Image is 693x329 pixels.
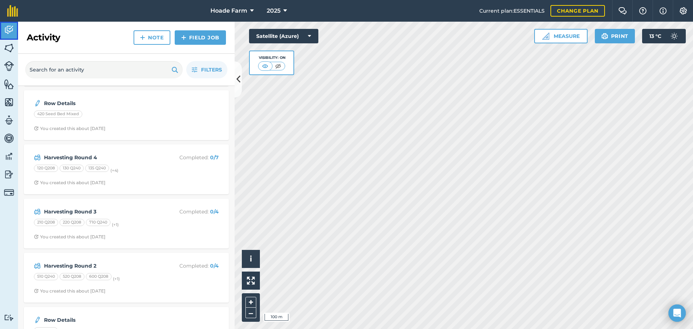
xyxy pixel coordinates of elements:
[110,168,118,173] small: (+ 4 )
[7,5,18,17] img: fieldmargin Logo
[161,153,219,161] p: Completed :
[267,7,280,15] span: 2025
[34,180,39,185] img: Clock with arrow pointing clockwise
[27,32,60,43] h2: Activity
[113,276,120,281] small: (+ 1 )
[86,219,110,226] div: 710 Q240
[210,154,219,161] strong: 0 / 7
[4,314,14,321] img: svg+xml;base64,PD94bWwgdmVyc2lvbj0iMS4wIiBlbmNvZGluZz0idXRmLTgiPz4KPCEtLSBHZW5lcmF0b3I6IEFkb2JlIE...
[34,273,58,280] div: 510 Q240
[4,115,14,126] img: svg+xml;base64,PD94bWwgdmVyc2lvbj0iMS4wIiBlbmNvZGluZz0idXRmLTgiPz4KPCEtLSBHZW5lcmF0b3I6IEFkb2JlIE...
[44,99,158,107] strong: Row Details
[534,29,588,43] button: Measure
[85,165,109,172] div: 135 Q240
[60,219,84,226] div: 220 Q208
[245,297,256,308] button: +
[28,203,225,244] a: Harvesting Round 3Completed: 0/4210 Q208220 Q208710 Q240(+1)Clock with arrow pointing clockwiseYo...
[667,29,681,43] img: svg+xml;base64,PD94bWwgdmVyc2lvbj0iMS4wIiBlbmNvZGluZz0idXRmLTgiPz4KPCEtLSBHZW5lcmF0b3I6IEFkb2JlIE...
[4,61,14,71] img: svg+xml;base64,PD94bWwgdmVyc2lvbj0iMS4wIiBlbmNvZGluZz0idXRmLTgiPz4KPCEtLSBHZW5lcmF0b3I6IEFkb2JlIE...
[249,29,318,43] button: Satellite (Azure)
[210,208,219,215] strong: 0 / 4
[34,126,105,131] div: You created this about [DATE]
[659,7,667,15] img: svg+xml;base64,PHN2ZyB4bWxucz0iaHR0cDovL3d3dy53My5vcmcvMjAwMC9zdmciIHdpZHRoPSIxNyIgaGVpZ2h0PSIxNy...
[34,219,58,226] div: 210 Q208
[4,79,14,90] img: svg+xml;base64,PHN2ZyB4bWxucz0iaHR0cDovL3d3dy53My5vcmcvMjAwMC9zdmciIHdpZHRoPSI1NiIgaGVpZ2h0PSI2MC...
[34,234,105,240] div: You created this about [DATE]
[134,30,170,45] a: Note
[34,165,58,172] div: 120 Q208
[34,288,105,294] div: You created this about [DATE]
[649,29,661,43] span: 13 ° C
[250,254,252,263] span: i
[34,180,105,186] div: You created this about [DATE]
[34,99,41,108] img: svg+xml;base64,PD94bWwgdmVyc2lvbj0iMS4wIiBlbmNvZGluZz0idXRmLTgiPz4KPCEtLSBHZW5lcmF0b3I6IEFkb2JlIE...
[25,61,183,78] input: Search for an activity
[171,65,178,74] img: svg+xml;base64,PHN2ZyB4bWxucz0iaHR0cDovL3d3dy53My5vcmcvMjAwMC9zdmciIHdpZHRoPSIxOSIgaGVpZ2h0PSIyNC...
[261,62,270,70] img: svg+xml;base64,PHN2ZyB4bWxucz0iaHR0cDovL3d3dy53My5vcmcvMjAwMC9zdmciIHdpZHRoPSI1MCIgaGVpZ2h0PSI0MC...
[245,308,256,318] button: –
[34,234,39,239] img: Clock with arrow pointing clockwise
[161,262,219,270] p: Completed :
[112,222,119,227] small: (+ 1 )
[550,5,605,17] a: Change plan
[34,126,39,131] img: Clock with arrow pointing clockwise
[34,207,41,216] img: svg+xml;base64,PD94bWwgdmVyc2lvbj0iMS4wIiBlbmNvZGluZz0idXRmLTgiPz4KPCEtLSBHZW5lcmF0b3I6IEFkb2JlIE...
[679,7,688,14] img: A cog icon
[44,316,158,324] strong: Row Details
[34,289,39,293] img: Clock with arrow pointing clockwise
[186,61,227,78] button: Filters
[34,261,41,270] img: svg+xml;base64,PD94bWwgdmVyc2lvbj0iMS4wIiBlbmNvZGluZz0idXRmLTgiPz4KPCEtLSBHZW5lcmF0b3I6IEFkb2JlIE...
[4,169,14,180] img: svg+xml;base64,PD94bWwgdmVyc2lvbj0iMS4wIiBlbmNvZGluZz0idXRmLTgiPz4KPCEtLSBHZW5lcmF0b3I6IEFkb2JlIE...
[28,95,225,136] a: Row Details420 Seed Bed MixedClock with arrow pointing clockwiseYou created this about [DATE]
[140,33,145,42] img: svg+xml;base64,PHN2ZyB4bWxucz0iaHR0cDovL3d3dy53My5vcmcvMjAwMC9zdmciIHdpZHRoPSIxNCIgaGVpZ2h0PSIyNC...
[210,7,247,15] span: Hoade Farm
[4,187,14,198] img: svg+xml;base64,PD94bWwgdmVyc2lvbj0iMS4wIiBlbmNvZGluZz0idXRmLTgiPz4KPCEtLSBHZW5lcmF0b3I6IEFkb2JlIE...
[161,208,219,216] p: Completed :
[258,55,286,61] div: Visibility: On
[44,208,158,216] strong: Harvesting Round 3
[242,250,260,268] button: i
[4,43,14,53] img: svg+xml;base64,PHN2ZyB4bWxucz0iaHR0cDovL3d3dy53My5vcmcvMjAwMC9zdmciIHdpZHRoPSI1NiIgaGVpZ2h0PSI2MC...
[86,273,112,280] div: 600 Q208
[210,263,219,269] strong: 0 / 4
[34,153,41,162] img: svg+xml;base64,PD94bWwgdmVyc2lvbj0iMS4wIiBlbmNvZGluZz0idXRmLTgiPz4KPCEtLSBHZW5lcmF0b3I6IEFkb2JlIE...
[181,33,186,42] img: svg+xml;base64,PHN2ZyB4bWxucz0iaHR0cDovL3d3dy53My5vcmcvMjAwMC9zdmciIHdpZHRoPSIxNCIgaGVpZ2h0PSIyNC...
[60,165,84,172] div: 130 Q240
[4,151,14,162] img: svg+xml;base64,PD94bWwgdmVyc2lvbj0iMS4wIiBlbmNvZGluZz0idXRmLTgiPz4KPCEtLSBHZW5lcmF0b3I6IEFkb2JlIE...
[601,32,608,40] img: svg+xml;base64,PHN2ZyB4bWxucz0iaHR0cDovL3d3dy53My5vcmcvMjAwMC9zdmciIHdpZHRoPSIxOSIgaGVpZ2h0PSIyNC...
[44,153,158,161] strong: Harvesting Round 4
[28,149,225,190] a: Harvesting Round 4Completed: 0/7120 Q208130 Q240135 Q240(+4)Clock with arrow pointing clockwiseYo...
[34,316,41,324] img: svg+xml;base64,PD94bWwgdmVyc2lvbj0iMS4wIiBlbmNvZGluZz0idXRmLTgiPz4KPCEtLSBHZW5lcmF0b3I6IEFkb2JlIE...
[247,277,255,285] img: Four arrows, one pointing top left, one top right, one bottom right and the last bottom left
[175,30,226,45] a: Field Job
[34,111,82,118] div: 420 Seed Bed Mixed
[479,7,545,15] span: Current plan : ESSENTIALS
[274,62,283,70] img: svg+xml;base64,PHN2ZyB4bWxucz0iaHR0cDovL3d3dy53My5vcmcvMjAwMC9zdmciIHdpZHRoPSI1MCIgaGVpZ2h0PSI0MC...
[542,33,549,40] img: Ruler icon
[201,66,222,74] span: Filters
[4,25,14,35] img: svg+xml;base64,PD94bWwgdmVyc2lvbj0iMS4wIiBlbmNvZGluZz0idXRmLTgiPz4KPCEtLSBHZW5lcmF0b3I6IEFkb2JlIE...
[4,133,14,144] img: svg+xml;base64,PD94bWwgdmVyc2lvbj0iMS4wIiBlbmNvZGluZz0idXRmLTgiPz4KPCEtLSBHZW5lcmF0b3I6IEFkb2JlIE...
[595,29,635,43] button: Print
[618,7,627,14] img: Two speech bubbles overlapping with the left bubble in the forefront
[4,97,14,108] img: svg+xml;base64,PHN2ZyB4bWxucz0iaHR0cDovL3d3dy53My5vcmcvMjAwMC9zdmciIHdpZHRoPSI1NiIgaGVpZ2h0PSI2MC...
[638,7,647,14] img: A question mark icon
[28,257,225,298] a: Harvesting Round 2Completed: 0/4510 Q240520 Q208600 Q208(+1)Clock with arrow pointing clockwiseYo...
[60,273,84,280] div: 520 Q208
[668,304,686,322] div: Open Intercom Messenger
[642,29,686,43] button: 13 °C
[44,262,158,270] strong: Harvesting Round 2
